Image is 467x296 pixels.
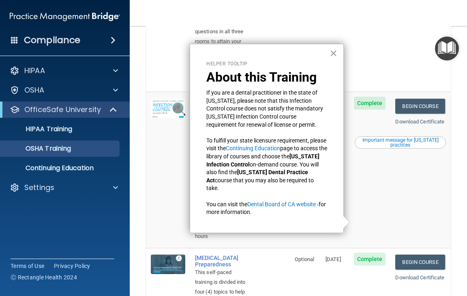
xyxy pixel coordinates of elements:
[206,177,315,192] span: course that you may also be required to take.
[5,125,72,133] p: HIPAA Training
[326,256,341,262] span: [DATE]
[395,119,444,125] a: Download Certificate
[10,9,120,25] img: PMB logo
[247,201,319,207] a: Dental Board of CA website ›
[206,201,247,207] span: You can visit the
[327,243,457,275] iframe: Drift Widget Chat Controller
[206,137,328,152] span: To fulfill your state licensure requirement, please visit the
[206,161,320,176] span: on-demand course. You will also find the
[330,47,337,60] button: Close
[206,169,309,184] strong: [US_STATE] Dental Practice Act
[5,164,116,172] p: Continuing Education
[354,97,386,110] span: Complete
[395,99,445,114] a: Begin Course
[435,37,459,60] button: Open Resource Center
[54,262,90,270] a: Privacy Policy
[206,89,327,129] p: If you are a dental practitioner in the state of [US_STATE], please note that this Infection Cont...
[295,256,314,262] span: Optional
[24,85,45,95] p: OSHA
[5,145,71,153] p: OSHA Training
[11,262,44,270] a: Terms of Use
[395,274,444,281] a: Download Certificate
[24,105,101,115] p: OfficeSafe University
[356,138,445,147] div: Important message for [US_STATE] practices
[206,69,327,85] p: About this Training
[24,66,45,76] p: HIPAA
[206,145,328,160] span: page to access the library of courses and choose the
[24,35,80,46] h4: Compliance
[206,153,321,168] strong: [US_STATE] Infection Control
[206,60,327,67] p: Helper Tooltip
[24,183,54,192] p: Settings
[11,273,77,281] span: Ⓒ Rectangle Health 2024
[355,136,446,149] button: Read this if you are a dental practitioner in the state of CA
[195,255,249,268] div: [MEDICAL_DATA] Preparedness
[226,145,280,151] a: Continuing Education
